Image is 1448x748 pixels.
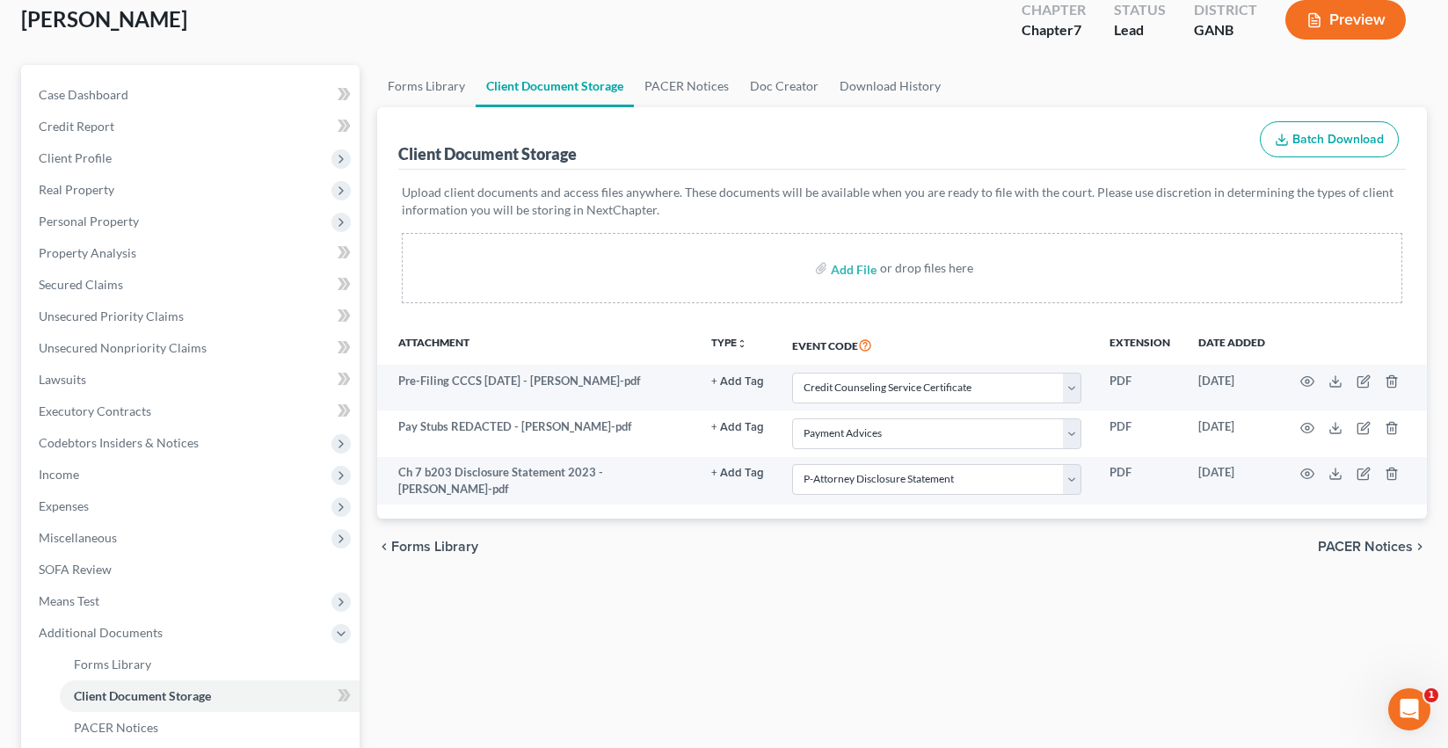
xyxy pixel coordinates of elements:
a: Property Analysis [25,237,360,269]
a: PACER Notices [634,65,739,107]
div: Client Document Storage [398,143,577,164]
span: Real Property [39,182,114,197]
a: + Add Tag [711,373,764,389]
td: PDF [1095,457,1184,505]
a: Forms Library [377,65,476,107]
a: Unsecured Nonpriority Claims [25,332,360,364]
span: Batch Download [1292,132,1384,147]
a: + Add Tag [711,464,764,481]
span: [PERSON_NAME] [21,6,187,32]
th: Extension [1095,324,1184,365]
td: PDF [1095,365,1184,410]
td: [DATE] [1184,410,1279,456]
span: Income [39,467,79,482]
a: Client Document Storage [476,65,634,107]
span: Case Dashboard [39,87,128,102]
span: Codebtors Insiders & Notices [39,435,199,450]
span: Forms Library [391,540,478,554]
button: PACER Notices chevron_right [1318,540,1427,554]
a: Credit Report [25,111,360,142]
span: Unsecured Priority Claims [39,309,184,323]
td: Pay Stubs REDACTED - [PERSON_NAME]-pdf [377,410,697,456]
a: Forms Library [60,649,360,680]
span: Personal Property [39,214,139,229]
td: PDF [1095,410,1184,456]
div: Lead [1114,20,1166,40]
th: Date added [1184,324,1279,365]
span: Expenses [39,498,89,513]
a: Case Dashboard [25,79,360,111]
span: Additional Documents [39,625,163,640]
div: Chapter [1022,20,1086,40]
span: Means Test [39,593,99,608]
p: Upload client documents and access files anywhere. These documents will be available when you are... [402,184,1402,219]
span: SOFA Review [39,562,112,577]
a: Client Document Storage [60,680,360,712]
a: Doc Creator [739,65,829,107]
div: GANB [1194,20,1257,40]
span: Property Analysis [39,245,136,260]
td: Pre-Filing CCCS [DATE] - [PERSON_NAME]-pdf [377,365,697,410]
a: SOFA Review [25,554,360,585]
i: chevron_right [1413,540,1427,554]
button: + Add Tag [711,468,764,479]
span: 7 [1073,21,1081,38]
div: or drop files here [880,259,973,277]
button: TYPEunfold_more [711,338,747,349]
span: Credit Report [39,119,114,134]
a: Lawsuits [25,364,360,396]
button: + Add Tag [711,422,764,433]
span: Forms Library [74,657,151,672]
a: Download History [829,65,951,107]
span: Client Profile [39,150,112,165]
td: [DATE] [1184,457,1279,505]
button: + Add Tag [711,376,764,388]
span: PACER Notices [1318,540,1413,554]
span: Lawsuits [39,372,86,387]
a: Secured Claims [25,269,360,301]
span: Unsecured Nonpriority Claims [39,340,207,355]
a: PACER Notices [60,712,360,744]
th: Event Code [778,324,1095,365]
i: chevron_left [377,540,391,554]
button: chevron_left Forms Library [377,540,478,554]
a: Unsecured Priority Claims [25,301,360,332]
a: Executory Contracts [25,396,360,427]
iframe: Intercom live chat [1388,688,1430,730]
span: PACER Notices [74,720,158,735]
span: Miscellaneous [39,530,117,545]
td: [DATE] [1184,365,1279,410]
th: Attachment [377,324,697,365]
a: + Add Tag [711,418,764,435]
td: Ch 7 b203 Disclosure Statement 2023 - [PERSON_NAME]-pdf [377,457,697,505]
i: unfold_more [737,338,747,349]
button: Batch Download [1260,121,1399,158]
span: Secured Claims [39,277,123,292]
span: 1 [1424,688,1438,702]
span: Client Document Storage [74,688,211,703]
span: Executory Contracts [39,403,151,418]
